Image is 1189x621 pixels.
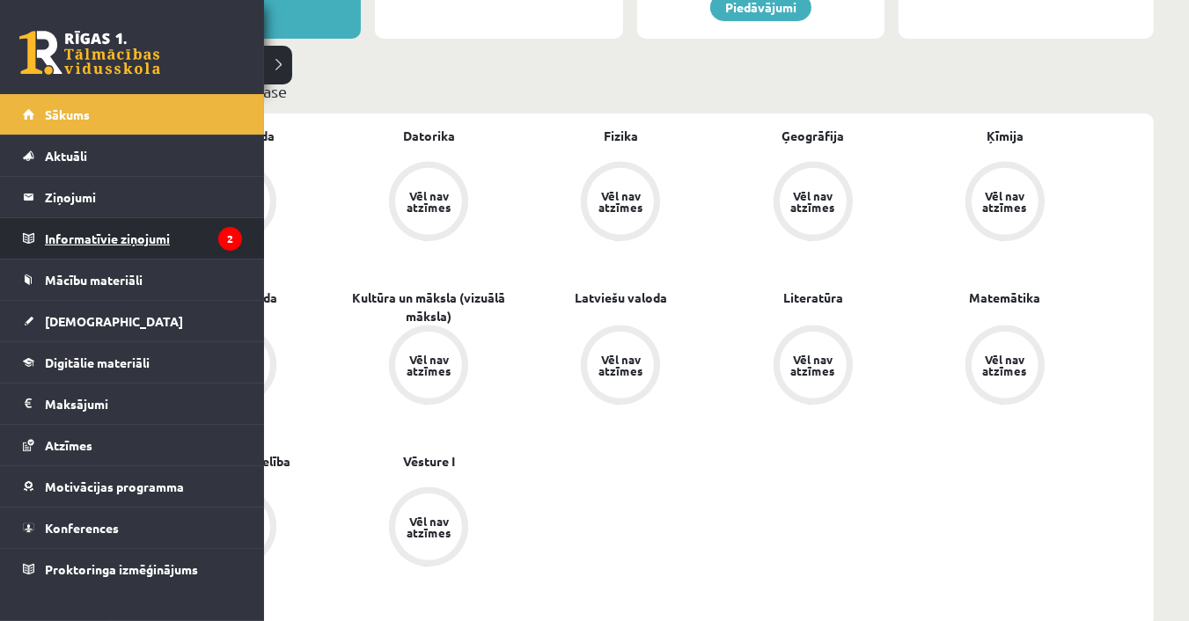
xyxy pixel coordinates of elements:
p: Mācību plāns 10.a1 klase [113,79,1147,103]
a: Rīgas 1. Tālmācības vidusskola [19,31,160,75]
div: Vēl nav atzīmes [404,190,453,213]
div: Vēl nav atzīmes [789,354,838,376]
a: Informatīvie ziņojumi2 [23,218,242,259]
a: Vēl nav atzīmes [525,162,716,245]
a: Mācību materiāli [23,259,242,300]
span: Digitālie materiāli [45,354,150,370]
a: Atzīmes [23,425,242,465]
a: Vēl nav atzīmes [525,325,716,408]
legend: Ziņojumi [45,177,242,217]
a: Vēl nav atzīmes [909,325,1101,408]
a: Aktuāli [23,135,242,176]
div: Vēl nav atzīmes [789,190,838,213]
div: Vēl nav atzīmes [980,354,1030,376]
span: Konferences [45,520,119,536]
a: Maksājumi [23,384,242,424]
a: [DEMOGRAPHIC_DATA] [23,301,242,341]
span: Sākums [45,106,90,122]
a: Motivācijas programma [23,466,242,507]
a: Vēl nav atzīmes [909,162,1101,245]
a: Kultūra un māksla (vizuālā māksla) [333,289,525,325]
a: Latviešu valoda [575,289,667,307]
a: Sākums [23,94,242,135]
a: Fizika [604,127,638,145]
a: Vēsture I [403,452,455,471]
legend: Maksājumi [45,384,242,424]
span: Proktoringa izmēģinājums [45,561,198,577]
div: Vēl nav atzīmes [596,354,645,376]
div: Vēl nav atzīmes [404,354,453,376]
a: Digitālie materiāli [23,342,242,383]
a: Literatūra [783,289,843,307]
div: Vēl nav atzīmes [596,190,645,213]
a: Datorika [403,127,455,145]
a: Konferences [23,508,242,548]
span: Motivācijas programma [45,479,184,494]
a: Vēl nav atzīmes [717,325,909,408]
a: Proktoringa izmēģinājums [23,549,242,589]
legend: Informatīvie ziņojumi [45,218,242,259]
a: Ģeogrāfija [782,127,844,145]
span: Aktuāli [45,148,87,164]
a: Ziņojumi [23,177,242,217]
span: Mācību materiāli [45,272,143,288]
a: Vēl nav atzīmes [333,325,525,408]
a: Matemātika [969,289,1040,307]
a: Vēl nav atzīmes [333,487,525,570]
a: Ķīmija [987,127,1024,145]
div: Vēl nav atzīmes [980,190,1030,213]
div: Vēl nav atzīmes [404,515,453,538]
a: Vēl nav atzīmes [717,162,909,245]
i: 2 [218,227,242,251]
span: [DEMOGRAPHIC_DATA] [45,313,183,329]
span: Atzīmes [45,437,92,453]
a: Vēl nav atzīmes [333,162,525,245]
